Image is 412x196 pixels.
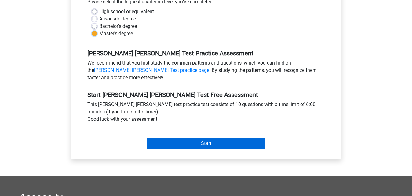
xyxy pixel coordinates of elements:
div: We recommend that you first study the common patterns and questions, which you can find on the . ... [83,59,330,84]
h5: Start [PERSON_NAME] [PERSON_NAME] Test Free Assessment [87,91,325,98]
label: High school or equivalent [99,8,154,15]
label: Master's degree [99,30,133,37]
input: Start [147,138,265,149]
div: This [PERSON_NAME] [PERSON_NAME] test practice test consists of 10 questions with a time limit of... [83,101,330,125]
label: Associate degree [99,15,136,23]
a: [PERSON_NAME] [PERSON_NAME] Test practice page [94,67,209,73]
label: Bachelor's degree [99,23,137,30]
h5: [PERSON_NAME] [PERSON_NAME] Test Practice Assessment [87,50,325,57]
